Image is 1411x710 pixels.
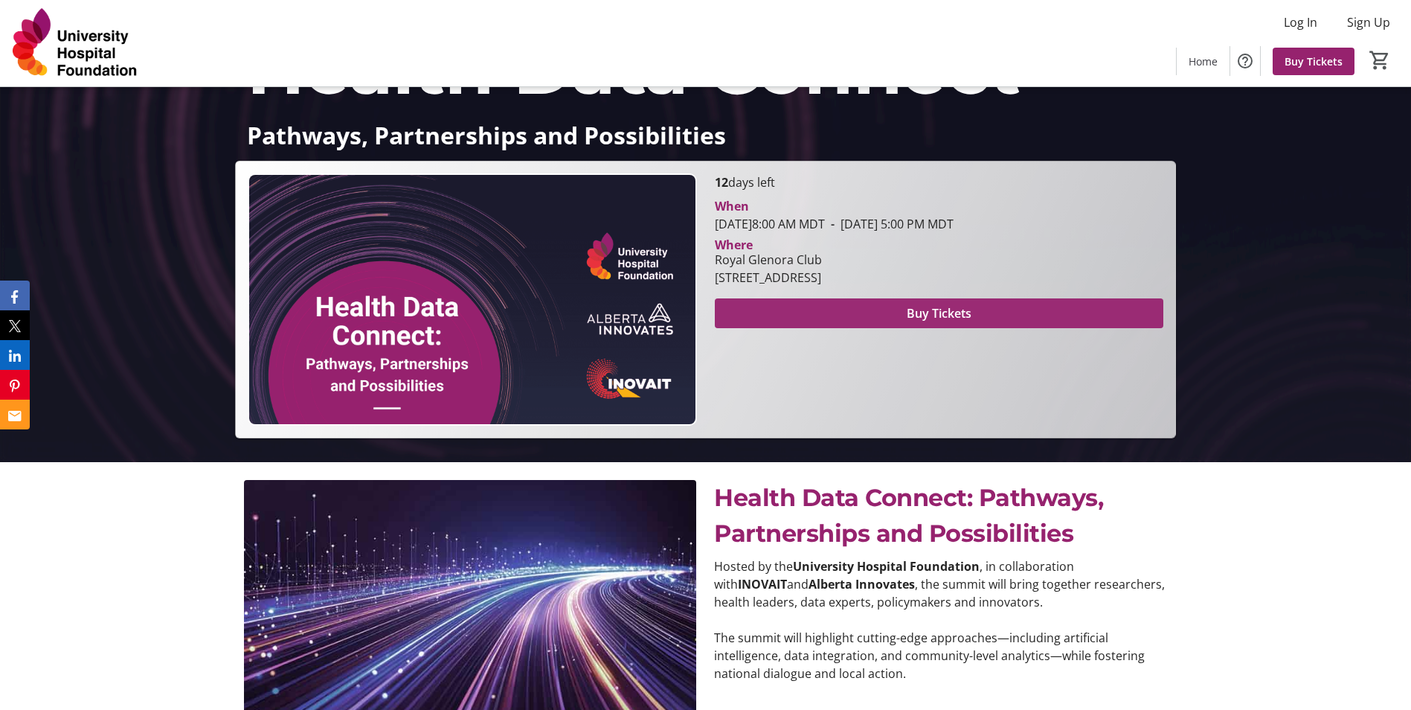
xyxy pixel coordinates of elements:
p: days left [715,173,1163,191]
strong: Alberta Innovates [809,576,915,592]
button: Buy Tickets [715,298,1163,328]
span: Health Data Connect: Pathways, Partnerships and Possibilities [714,483,1103,548]
a: Home [1177,48,1230,75]
span: [DATE] 5:00 PM MDT [825,216,954,232]
div: Royal Glenora Club [715,251,822,269]
span: Log In [1284,13,1317,31]
span: [DATE] 8:00 AM MDT [715,216,825,232]
strong: INOVAIT [738,576,787,592]
span: Home [1189,54,1218,69]
button: Log In [1272,10,1329,34]
span: Buy Tickets [1285,54,1343,69]
button: Sign Up [1335,10,1402,34]
img: Campaign CTA Media Photo [248,173,696,426]
strong: University Hospital Foundation [793,558,980,575]
div: Where [715,239,753,251]
div: [STREET_ADDRESS] [715,269,822,287]
div: When [715,197,749,215]
p: The summit will highlight cutting-edge approaches—including artificial intelligence, data integra... [714,629,1166,682]
button: Cart [1366,47,1393,74]
p: Hosted by the , in collaboration with and , the summit will bring together researchers, health le... [714,557,1166,611]
a: Buy Tickets [1273,48,1354,75]
span: Buy Tickets [907,304,971,322]
img: University Hospital Foundation's Logo [9,6,141,80]
span: - [825,216,841,232]
p: Pathways, Partnerships and Possibilities [247,122,1164,148]
span: 12 [715,174,728,191]
span: Sign Up [1347,13,1390,31]
button: Help [1230,46,1260,76]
